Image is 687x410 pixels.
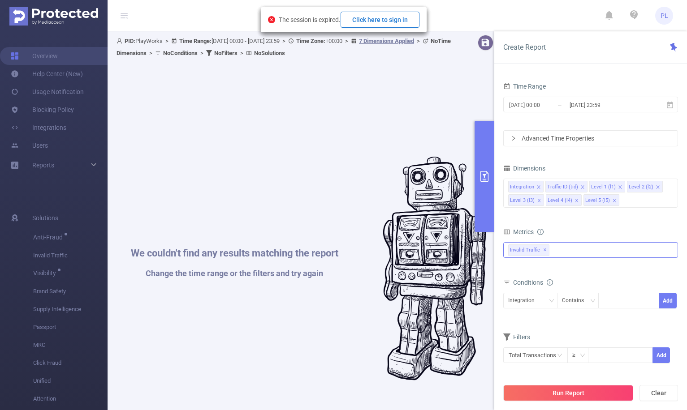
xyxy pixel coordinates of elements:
[547,279,553,286] i: icon: info-circle
[296,38,325,44] b: Time Zone:
[503,43,546,51] span: Create Report
[589,181,625,192] li: Level 1 (l1)
[238,50,246,56] span: >
[125,38,135,44] b: PID:
[511,136,516,141] i: icon: right
[147,50,155,56] span: >
[618,185,622,190] i: icon: close
[33,270,59,276] span: Visibility
[508,99,581,111] input: Start date
[131,269,338,278] h1: Change the time range or the filters and try again
[572,348,582,363] div: ≥
[131,248,338,258] h1: We couldn't find any results matching the report
[639,385,678,401] button: Clear
[11,83,84,101] a: Usage Notification
[580,185,585,190] i: icon: close
[254,50,285,56] b: No Solutions
[575,198,579,204] i: icon: close
[513,279,553,286] span: Conditions
[32,162,54,169] span: Reports
[547,181,578,193] div: Traffic ID (tid)
[585,195,610,206] div: Level 5 (l5)
[562,293,590,308] div: Contains
[508,194,544,206] li: Level 3 (l3)
[659,293,677,308] button: Add
[503,83,546,90] span: Time Range
[214,50,238,56] b: No Filters
[503,165,545,172] span: Dimensions
[33,372,108,390] span: Unified
[591,181,616,193] div: Level 1 (l1)
[117,38,125,44] i: icon: user
[537,198,541,204] i: icon: close
[508,244,549,256] span: Invalid Traffic
[510,181,534,193] div: Integration
[9,7,98,26] img: Protected Media
[33,282,108,300] span: Brand Safety
[656,185,660,190] i: icon: close
[11,65,83,83] a: Help Center (New)
[580,353,585,359] i: icon: down
[503,333,530,341] span: Filters
[11,137,48,154] a: Users
[414,38,423,44] span: >
[33,300,108,318] span: Supply Intelligence
[33,390,108,408] span: Attention
[33,234,66,240] span: Anti-Fraud
[627,181,663,192] li: Level 2 (l2)
[11,101,74,119] a: Blocking Policy
[279,16,419,23] span: The session is expired.
[33,336,108,354] span: MRC
[11,47,58,65] a: Overview
[661,7,668,25] span: PL
[508,181,544,192] li: Integration
[280,38,288,44] span: >
[508,293,541,308] div: Integration
[549,298,554,304] i: icon: down
[629,181,653,193] div: Level 2 (l2)
[33,354,108,372] span: Click Fraud
[11,119,66,137] a: Integrations
[612,198,617,204] i: icon: close
[32,209,58,227] span: Solutions
[359,38,414,44] u: 7 Dimensions Applied
[341,12,419,28] button: Click here to sign in
[33,247,108,265] span: Invalid Traffic
[33,318,108,336] span: Passport
[583,194,619,206] li: Level 5 (l5)
[548,195,572,206] div: Level 4 (l4)
[537,229,544,235] i: icon: info-circle
[342,38,351,44] span: >
[117,38,451,56] span: PlayWorks [DATE] 00:00 - [DATE] 23:59 +00:00
[652,347,670,363] button: Add
[590,298,596,304] i: icon: down
[198,50,206,56] span: >
[545,181,588,192] li: Traffic ID (tid)
[179,38,212,44] b: Time Range:
[163,38,171,44] span: >
[543,245,547,256] span: ✕
[503,228,534,235] span: Metrics
[503,385,633,401] button: Run Report
[163,50,198,56] b: No Conditions
[268,16,275,23] i: icon: close-circle
[569,99,641,111] input: End date
[32,156,54,174] a: Reports
[510,195,535,206] div: Level 3 (l3)
[546,194,582,206] li: Level 4 (l4)
[504,131,678,146] div: icon: rightAdvanced Time Properties
[536,185,541,190] i: icon: close
[383,157,487,380] img: #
